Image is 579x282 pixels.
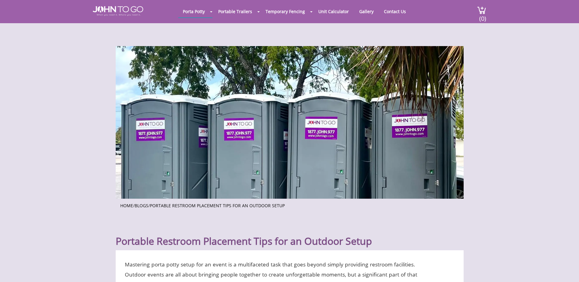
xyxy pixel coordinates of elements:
[135,203,148,208] a: Blogs
[150,203,285,208] a: Portable Restroom Placement Tips for an Outdoor Setup
[477,6,486,14] img: cart a
[178,5,209,17] a: Porta Potty
[479,9,486,23] span: (0)
[214,5,257,17] a: Portable Trailers
[379,5,411,17] a: Contact Us
[355,5,378,17] a: Gallery
[93,6,143,16] img: JOHN to go
[261,5,309,17] a: Temporary Fencing
[120,201,459,209] ul: / /
[120,203,133,208] a: Home
[116,220,464,247] h1: Portable Restroom Placement Tips for an Outdoor Setup
[314,5,353,17] a: Unit Calculator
